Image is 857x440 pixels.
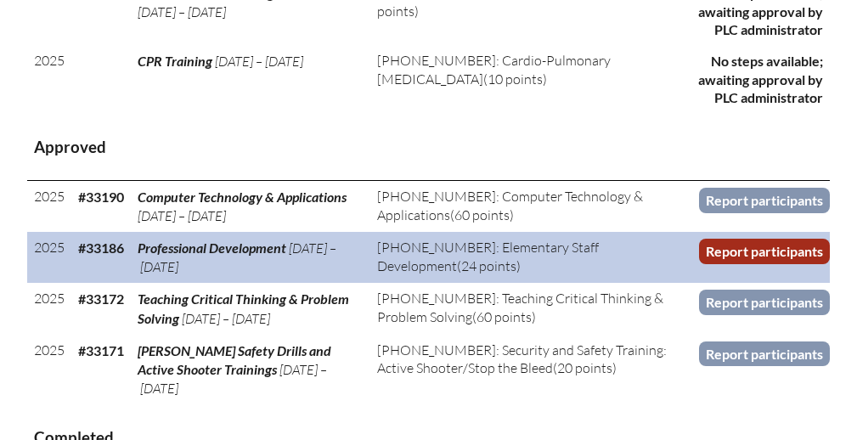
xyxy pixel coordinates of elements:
b: #33186 [78,240,124,256]
td: (10 points) [370,45,678,113]
span: [PHONE_NUMBER]: Computer Technology & Applications [377,188,643,223]
span: Teaching Critical Thinking & Problem Solving [138,291,349,325]
p: No steps available; awaiting approval by PLC administrator [685,52,823,106]
a: Report participants [699,290,830,314]
span: [DATE] – [DATE] [182,310,270,327]
span: [DATE] – [DATE] [138,240,336,274]
span: [PHONE_NUMBER]: Security and Safety Training: Active Shooter/Stop the Bleed [377,341,667,376]
td: (24 points) [370,232,678,283]
b: #33171 [78,342,124,358]
td: 2025 [27,283,71,335]
span: [PHONE_NUMBER]: Cardio-Pulmonary [MEDICAL_DATA] [377,52,611,87]
span: Computer Technology & Applications [138,189,347,205]
b: #33172 [78,291,124,307]
td: 2025 [27,45,71,113]
a: Report participants [699,341,830,366]
span: [DATE] – [DATE] [138,207,226,224]
td: (20 points) [370,335,678,404]
td: (60 points) [370,181,678,232]
span: Professional Development [138,240,286,256]
span: [DATE] – [DATE] [138,361,327,396]
a: Report participants [699,239,830,263]
span: [PERSON_NAME] Safety Drills and Active Shooter Trainings [138,342,331,377]
td: (60 points) [370,283,678,335]
span: [PHONE_NUMBER]: Teaching Critical Thinking & Problem Solving [377,290,663,324]
td: 2025 [27,335,71,404]
td: 2025 [27,181,71,232]
span: [DATE] – [DATE] [138,3,226,20]
a: Report participants [699,188,830,212]
span: [PHONE_NUMBER]: Elementary Staff Development [377,239,599,274]
span: CPR Training [138,53,212,69]
b: #33190 [78,189,124,205]
span: [DATE] – [DATE] [215,53,303,70]
td: 2025 [27,232,71,283]
h3: Approved [34,137,823,158]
